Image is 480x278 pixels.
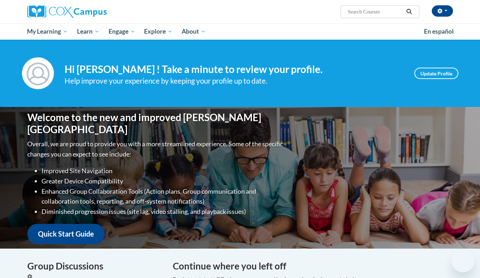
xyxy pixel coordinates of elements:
[27,139,285,159] p: Overall, we are proud to provide you with a more streamlined experience. Some of the specific cha...
[424,28,454,35] span: En español
[109,27,135,36] span: Engage
[42,176,285,186] li: Greater Device Compatibility
[17,23,464,40] div: Main menu
[27,112,285,135] h1: Welcome to the new and improved [PERSON_NAME][GEOGRAPHIC_DATA]
[42,166,285,176] li: Improved Site Navigation
[432,5,453,17] button: Account Settings
[139,23,177,40] a: Explore
[65,75,404,87] div: Help improve your experience by keeping your profile up to date.
[104,23,140,40] a: Engage
[27,27,68,36] span: My Learning
[177,23,210,40] a: About
[22,57,54,89] img: Profile Image
[27,259,162,273] h4: Group Discussions
[42,186,285,207] li: Enhanced Group Collaboration Tools (Action plans, Group communication and collaboration tools, re...
[452,250,474,272] iframe: Button to launch messaging window
[414,68,458,79] a: Update Profile
[27,5,162,18] a: Cox Campus
[65,63,404,75] h4: Hi [PERSON_NAME] ! Take a minute to review your profile.
[42,206,285,217] li: Diminished progression issues (site lag, video stalling, and playback issues)
[347,7,404,16] input: Search Courses
[23,23,73,40] a: My Learning
[173,259,453,273] h4: Continue where you left off
[419,24,458,39] a: En español
[144,27,172,36] span: Explore
[27,224,105,244] a: Quick Start Guide
[27,5,107,18] img: Cox Campus
[404,7,414,16] button: Search
[72,23,104,40] a: Learn
[182,27,206,36] span: About
[77,27,99,36] span: Learn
